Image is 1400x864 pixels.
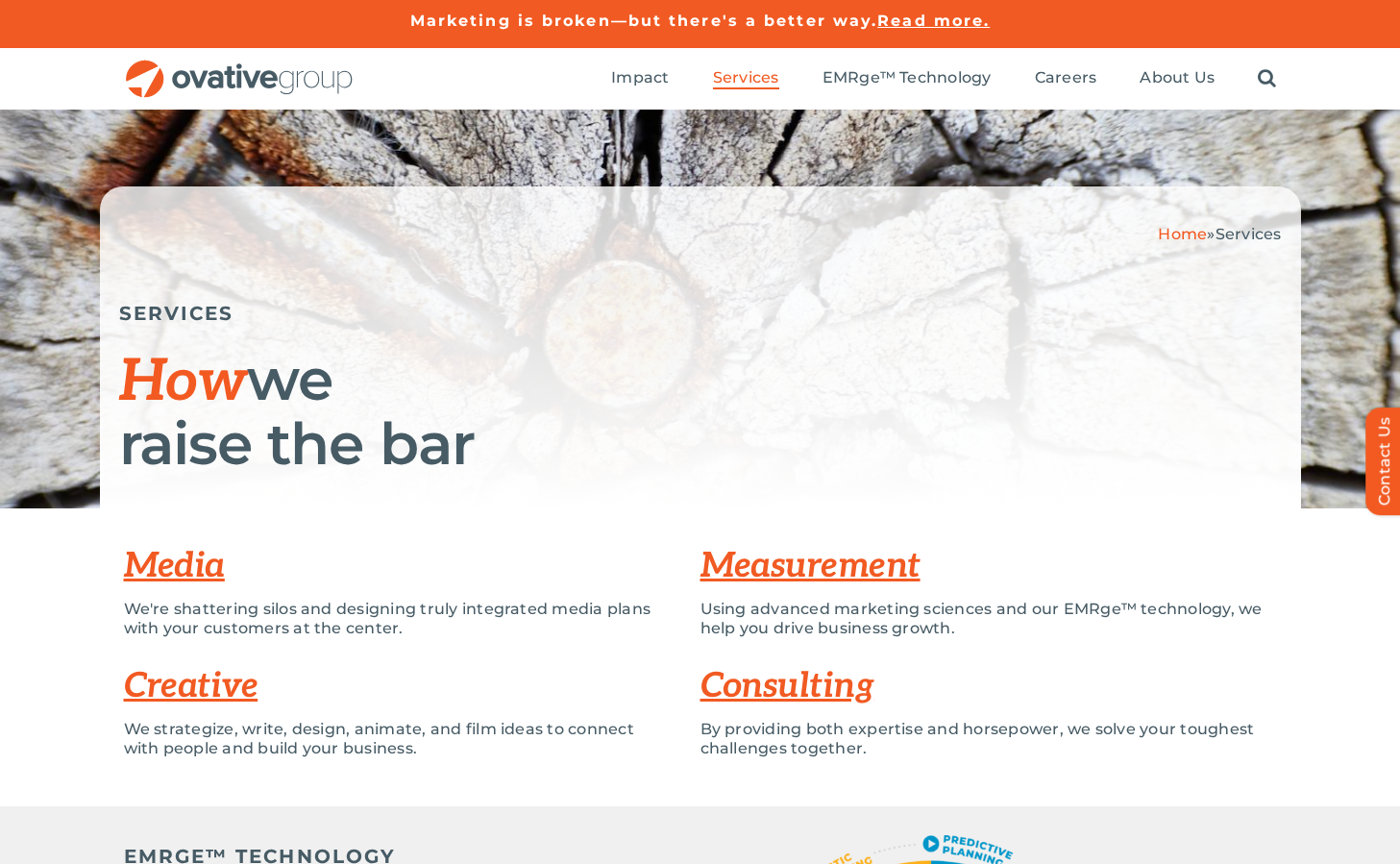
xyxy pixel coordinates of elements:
[700,720,1277,758] p: By providing both expertise and horsepower, we solve your toughest challenges together.
[700,665,874,707] a: Consulting
[700,600,1277,638] p: Using advanced marketing sciences and our EMRge™ technology, we help you drive business growth.
[823,68,992,89] a: EMRge™ Technology
[611,48,1276,110] nav: Menu
[119,349,1282,475] h1: we raise the bar
[119,302,1282,325] h5: SERVICES
[713,68,779,87] span: Services
[119,348,247,417] span: How
[124,720,672,758] p: We strategize, write, design, animate, and film ideas to connect with people and build your busin...
[877,12,990,30] a: Read more.
[823,68,992,87] span: EMRge™ Technology
[611,68,669,87] span: Impact
[1158,225,1207,243] a: Home
[1140,68,1215,89] a: About Us
[124,665,258,707] a: Creative
[611,68,669,89] a: Impact
[410,12,878,30] a: Marketing is broken—but there's a better way.
[1035,68,1097,89] a: Careers
[124,58,355,76] a: OG_Full_horizontal_RGB
[1140,68,1215,87] span: About Us
[1216,225,1282,243] span: Services
[713,68,779,89] a: Services
[124,545,225,587] a: Media
[1035,68,1097,87] span: Careers
[1158,225,1281,243] span: »
[124,600,672,638] p: We're shattering silos and designing truly integrated media plans with your customers at the center.
[700,545,921,587] a: Measurement
[1258,68,1276,89] a: Search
